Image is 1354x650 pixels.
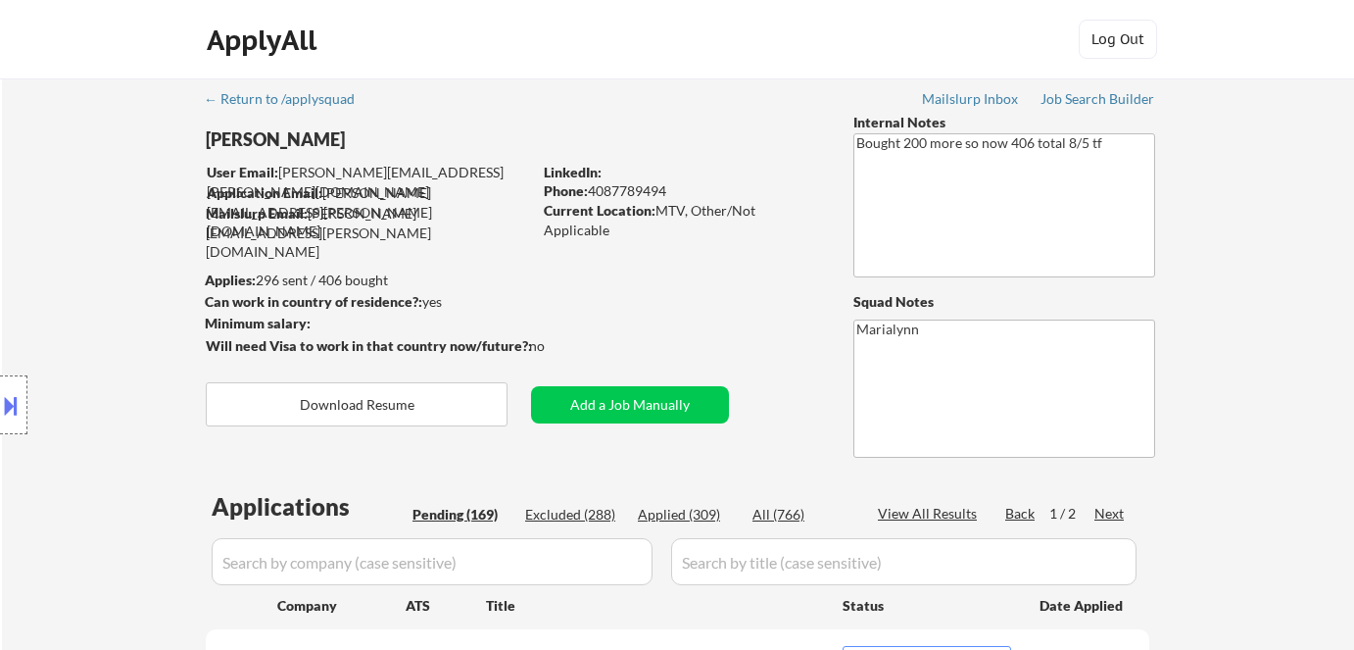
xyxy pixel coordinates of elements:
div: Back [1005,504,1037,524]
div: Next [1094,504,1126,524]
div: Pending (169) [412,505,510,525]
div: 4087789494 [544,181,821,201]
a: Mailslurp Inbox [922,91,1020,111]
div: Internal Notes [853,113,1155,132]
input: Search by company (case sensitive) [212,538,653,585]
div: [PERSON_NAME][EMAIL_ADDRESS][PERSON_NAME][DOMAIN_NAME] [206,204,531,262]
div: All (766) [752,505,850,525]
div: no [529,336,585,356]
div: yes [205,292,525,312]
div: ApplyAll [207,24,322,57]
div: Title [486,596,824,616]
button: Add a Job Manually [531,386,729,424]
div: 296 sent / 406 bought [205,271,531,290]
div: MTV, Other/Not Applicable [544,201,821,239]
div: View All Results [878,504,983,524]
div: Applied (309) [638,505,736,525]
a: ← Return to /applysquad [204,91,373,111]
button: Log Out [1079,20,1157,59]
div: Excluded (288) [525,505,623,525]
div: Squad Notes [853,292,1155,312]
div: Date Applied [1040,596,1126,616]
strong: LinkedIn: [544,164,602,180]
div: Mailslurp Inbox [922,92,1020,106]
strong: Phone: [544,182,588,199]
div: 1 / 2 [1049,504,1094,524]
a: Job Search Builder [1040,91,1155,111]
div: [PERSON_NAME] [206,127,608,152]
div: ← Return to /applysquad [204,92,373,106]
div: ATS [406,596,486,616]
button: Download Resume [206,382,508,426]
div: [PERSON_NAME][EMAIL_ADDRESS][PERSON_NAME][DOMAIN_NAME] [207,163,531,201]
div: Job Search Builder [1040,92,1155,106]
input: Search by title (case sensitive) [671,538,1136,585]
div: [PERSON_NAME][EMAIL_ADDRESS][PERSON_NAME][DOMAIN_NAME] [207,183,531,241]
strong: Current Location: [544,202,655,219]
div: Status [843,587,1011,623]
strong: Will need Visa to work in that country now/future?: [206,337,532,354]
